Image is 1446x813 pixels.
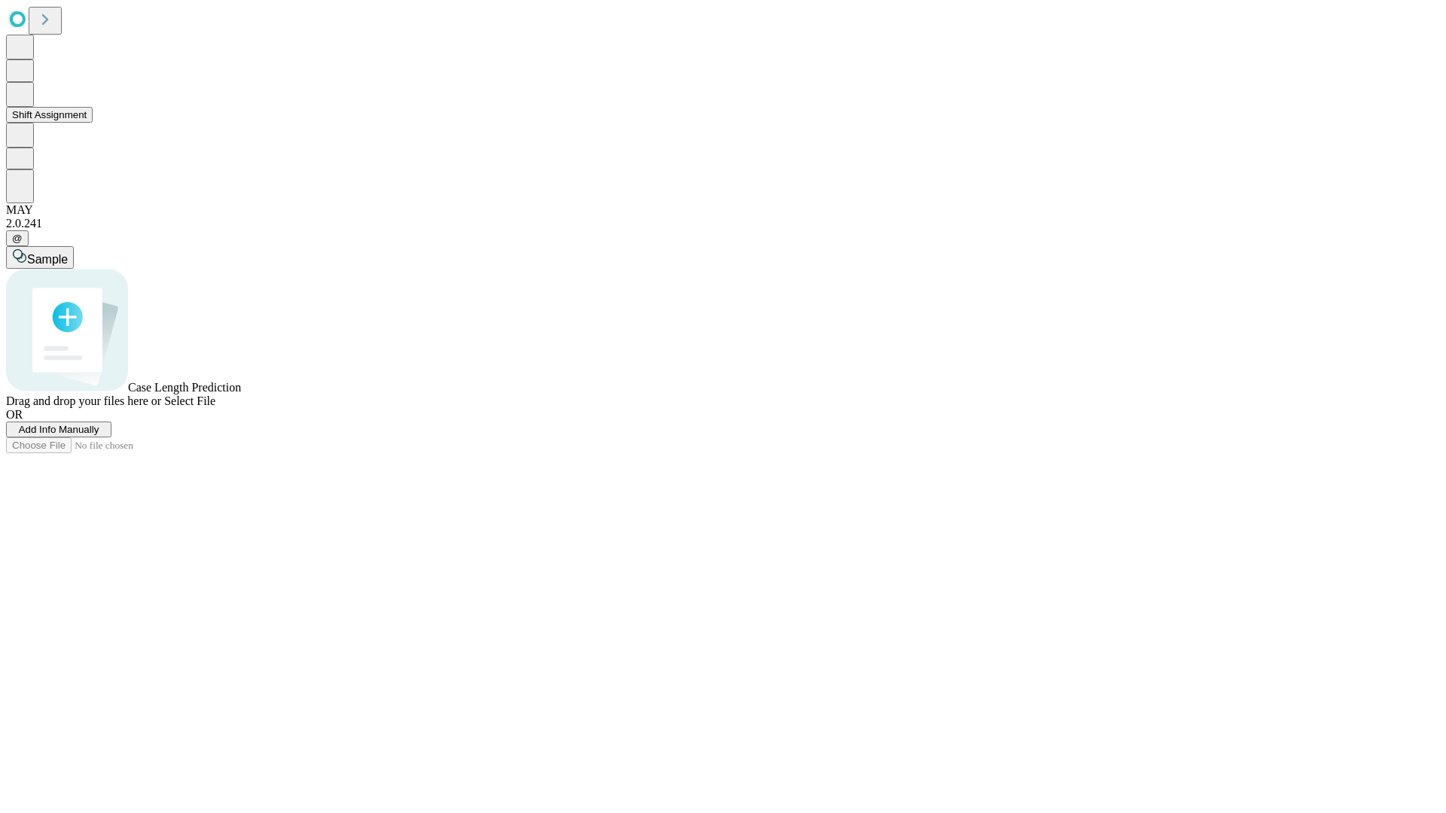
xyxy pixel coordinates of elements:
[27,253,68,266] span: Sample
[6,408,23,421] span: OR
[12,233,23,244] span: @
[6,394,161,407] span: Drag and drop your files here or
[6,203,1440,217] div: MAY
[6,107,93,123] button: Shift Assignment
[6,246,74,269] button: Sample
[128,381,241,394] span: Case Length Prediction
[6,217,1440,230] div: 2.0.241
[6,422,111,437] button: Add Info Manually
[19,424,99,435] span: Add Info Manually
[164,394,215,407] span: Select File
[6,230,29,246] button: @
